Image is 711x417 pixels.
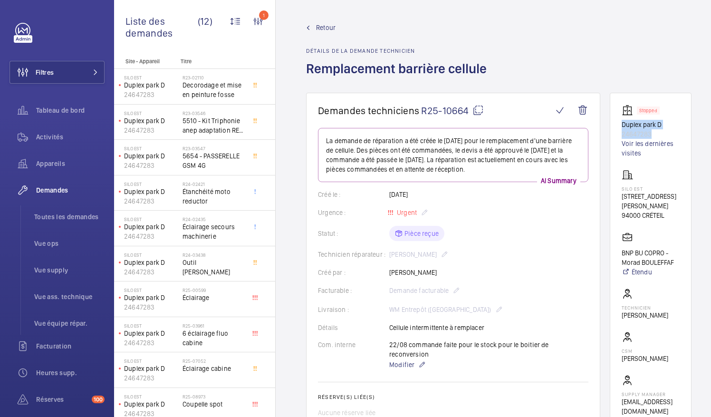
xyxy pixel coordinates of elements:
[36,395,88,404] span: Réserves
[124,373,179,383] p: 24647283
[34,292,105,301] span: Vue ass. technique
[124,75,179,80] p: SILO EST
[34,239,105,248] span: Vue ops
[124,80,179,90] p: Duplex park D
[36,159,105,168] span: Appareils
[389,360,414,369] span: Modifier
[183,323,245,329] h2: R25-03961
[622,139,680,158] a: Voir les dernières visites
[125,15,198,39] span: Liste des demandes
[36,185,105,195] span: Demandes
[124,187,179,196] p: Duplex park D
[306,60,492,93] h1: Remplacement barrière cellule
[124,329,179,338] p: Duplex park D
[183,151,245,170] span: 5654 - PASSERELLE GSM 4G
[622,186,680,192] p: SILO EST
[622,105,637,116] img: elevator.svg
[306,48,492,54] h2: Détails de la demande technicien
[124,302,179,312] p: 24647283
[421,105,484,116] span: R25-10664
[124,110,179,116] p: SILO EST
[183,252,245,258] h2: R24-03438
[124,258,179,267] p: Duplex park D
[124,399,179,409] p: Duplex park D
[537,176,580,185] p: AI Summary
[183,145,245,151] h2: R23-03547
[183,222,245,241] span: Éclairage secours machinerie
[622,354,668,363] p: [PERSON_NAME]
[316,23,336,32] span: Retour
[622,310,668,320] p: [PERSON_NAME]
[124,145,179,151] p: SILO EST
[183,287,245,293] h2: R25-00599
[183,258,245,277] span: Outil [PERSON_NAME]
[183,216,245,222] h2: R24-02435
[318,105,419,116] span: Demandes techniciens
[318,394,588,400] h2: Réserve(s) liée(s)
[183,181,245,187] h2: R24-02421
[124,293,179,302] p: Duplex park D
[92,396,105,403] span: 100
[124,323,179,329] p: SILO EST
[622,391,680,397] p: Supply manager
[124,151,179,161] p: Duplex park D
[183,116,245,135] span: 5510 - Kit Triphonie anep adaptation REM OTIS // Phonie BOX-TA sur toit de cabine avec son alimen...
[622,248,680,267] p: BNP BU COPRO - Morad BOULEFFAF
[124,287,179,293] p: SILO EST
[34,265,105,275] span: Vue supply
[36,106,105,115] span: Tableau de bord
[124,267,179,277] p: 24647283
[124,364,179,373] p: Duplex park D
[36,341,105,351] span: Facturation
[124,126,179,135] p: 24647283
[124,358,179,364] p: SILO EST
[183,293,245,302] span: Éclairage
[34,212,105,222] span: Toutes les demandes
[183,110,245,116] h2: R23-03546
[36,368,105,378] span: Heures supp.
[34,319,105,328] span: Vue équipe répar.
[36,132,105,142] span: Activités
[124,181,179,187] p: SILO EST
[183,358,245,364] h2: R25-07052
[10,61,105,84] button: Filtres
[183,75,245,80] h2: R23-02110
[36,68,54,77] span: Filtres
[183,80,245,99] span: Decorodage et mise en peinture fosse
[326,136,580,174] p: La demande de réparation a été créée le [DATE] pour le remplacement d'une barrière de cellule. De...
[124,394,179,399] p: SILO EST
[622,397,680,416] p: [EMAIL_ADDRESS][DOMAIN_NAME]
[124,232,179,241] p: 24647283
[622,129,680,139] p: 24647283
[124,116,179,126] p: Duplex park D
[183,187,245,206] span: Étanchéité moto reductor
[114,58,177,65] p: Site - Appareil
[622,120,680,129] p: Duplex park D
[639,109,657,112] p: Stopped
[124,161,179,170] p: 24647283
[183,399,245,409] span: Coupelle spot
[622,192,680,211] p: [STREET_ADDRESS][PERSON_NAME]
[183,364,245,373] span: Éclairage cabine
[622,348,668,354] p: CSM
[622,211,680,220] p: 94000 CRÉTEIL
[124,222,179,232] p: Duplex park D
[124,338,179,348] p: 24647283
[124,90,179,99] p: 24647283
[124,252,179,258] p: SILO EST
[622,305,668,310] p: Technicien
[622,267,680,277] a: Étendu
[124,196,179,206] p: 24647283
[183,394,245,399] h2: R25-08973
[183,329,245,348] span: 6 éclairage fluo cabine
[181,58,243,65] p: Titre
[124,216,179,222] p: SILO EST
